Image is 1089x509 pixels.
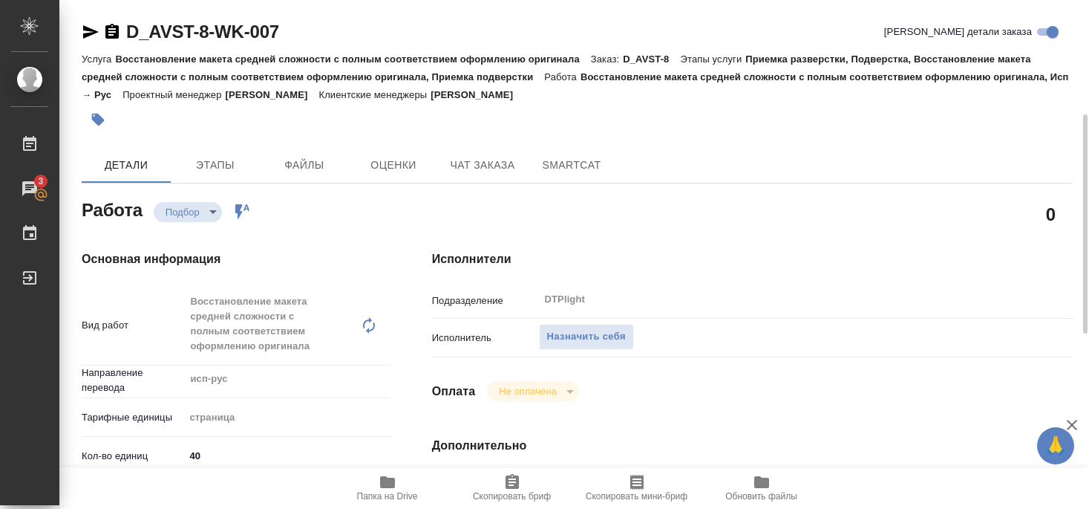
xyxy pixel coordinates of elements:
[115,54,590,65] p: Восстановление макета средней сложности с полным соответствием оформлению оригинала
[494,385,560,398] button: Не оплачена
[269,156,340,175] span: Файлы
[358,156,429,175] span: Оценки
[450,467,575,509] button: Скопировать бриф
[4,170,56,207] a: 3
[432,294,539,308] p: Подразделение
[432,250,1073,268] h4: Исполнители
[1046,201,1056,227] h2: 0
[184,405,390,430] div: страница
[432,383,476,401] h4: Оплата
[431,89,524,100] p: [PERSON_NAME]
[82,318,184,333] p: Вид работ
[623,54,680,65] p: D_AVST-8
[575,467,699,509] button: Скопировать мини-бриф
[539,324,634,350] button: Назначить себя
[447,156,518,175] span: Чат заказа
[82,410,184,425] p: Тарифные единицы
[82,23,99,41] button: Скопировать ссылку для ЯМессенджера
[91,156,162,175] span: Детали
[699,467,824,509] button: Обновить файлы
[357,491,418,502] span: Папка на Drive
[680,54,745,65] p: Этапы услуги
[154,202,222,222] div: Подбор
[586,491,687,502] span: Скопировать мини-бриф
[1037,427,1074,464] button: 🙏
[226,89,319,100] p: [PERSON_NAME]
[184,445,390,467] input: ✎ Введи что-нибудь
[591,54,623,65] p: Заказ:
[103,23,121,41] button: Скопировать ссылку
[82,54,1031,82] p: Приемка разверстки, Подверстка, Восстановление макета средней сложности с полным соответствием оф...
[161,206,204,218] button: Подбор
[432,331,539,346] p: Исполнитель
[547,328,626,346] span: Назначить себя
[29,174,52,189] span: 3
[82,54,115,65] p: Услуга
[432,437,1073,455] h4: Дополнительно
[126,22,279,42] a: D_AVST-8-WK-007
[725,491,797,502] span: Обновить файлы
[473,491,551,502] span: Скопировать бриф
[318,89,431,100] p: Клиентские менеджеры
[82,195,143,222] h2: Работа
[325,467,450,509] button: Папка на Drive
[82,250,373,268] h4: Основная информация
[122,89,225,100] p: Проектный менеджер
[82,449,184,464] p: Кол-во единиц
[544,71,581,82] p: Работа
[487,381,578,401] div: Подбор
[180,156,251,175] span: Этапы
[536,156,607,175] span: SmartCat
[82,103,114,136] button: Добавить тэг
[82,366,184,395] p: Направление перевода
[1043,430,1068,461] span: 🙏
[884,25,1032,39] span: [PERSON_NAME] детали заказа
